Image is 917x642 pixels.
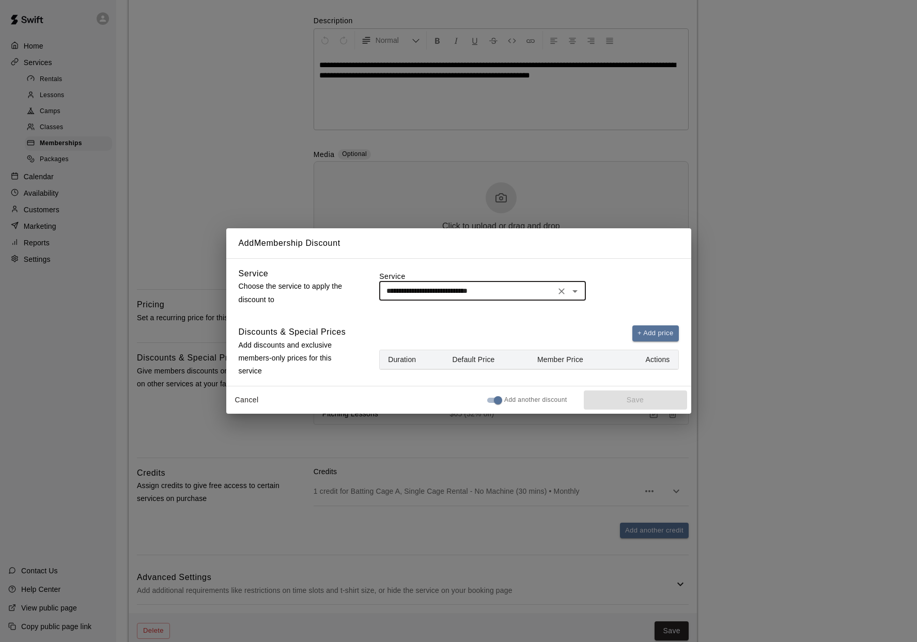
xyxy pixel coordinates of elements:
h2: Add Membership Discount [226,228,691,258]
button: Cancel [230,390,263,410]
th: Duration [380,350,444,369]
h6: Discounts & Special Prices [239,325,346,339]
p: Add discounts and exclusive members-only prices for this service [239,339,353,378]
h6: Service [239,267,269,280]
th: Default Price [444,350,529,369]
span: Add another discount [504,395,567,405]
th: Member Price [529,350,619,369]
button: Open [568,284,582,299]
th: Actions [619,350,678,369]
p: Choose the service to apply the discount to [239,280,353,306]
button: Clear [554,284,569,299]
label: Service [379,271,678,281]
button: + Add price [632,325,679,341]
